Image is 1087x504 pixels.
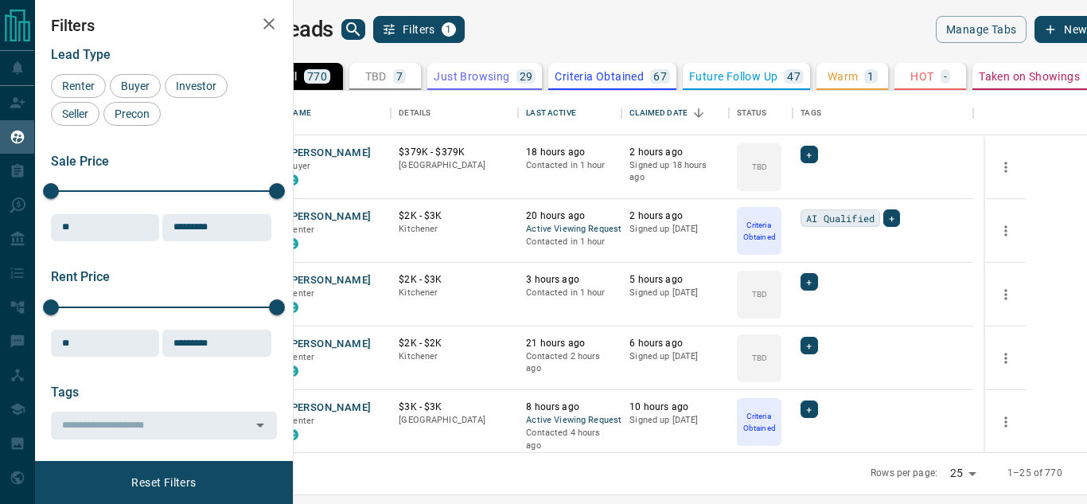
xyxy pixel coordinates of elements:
[752,161,767,173] p: TBD
[806,274,812,290] span: +
[979,71,1080,82] p: Taken on Showings
[115,80,155,92] span: Buyer
[443,24,454,35] span: 1
[889,210,894,226] span: +
[520,71,533,82] p: 29
[51,154,109,169] span: Sale Price
[51,269,110,284] span: Rent Price
[399,209,510,223] p: $2K - $3K
[801,400,817,418] div: +
[994,283,1018,307] button: more
[249,414,271,436] button: Open
[629,287,721,299] p: Signed up [DATE]
[526,236,614,248] p: Contacted in 1 hour
[653,71,667,82] p: 67
[56,107,94,120] span: Seller
[629,223,721,236] p: Signed up [DATE]
[170,80,222,92] span: Investor
[729,91,793,135] div: Status
[287,337,371,352] button: [PERSON_NAME]
[526,350,614,375] p: Contacted 2 hours ago
[793,91,973,135] div: Tags
[801,273,817,291] div: +
[399,159,510,172] p: [GEOGRAPHIC_DATA]
[287,273,371,288] button: [PERSON_NAME]
[434,71,509,82] p: Just Browsing
[752,288,767,300] p: TBD
[629,273,721,287] p: 5 hours ago
[287,352,314,362] span: Renter
[526,287,614,299] p: Contacted in 1 hour
[801,337,817,354] div: +
[752,352,767,364] p: TBD
[867,71,874,82] p: 1
[526,337,614,350] p: 21 hours ago
[526,146,614,159] p: 18 hours ago
[994,346,1018,370] button: more
[994,155,1018,179] button: more
[555,71,644,82] p: Criteria Obtained
[806,147,812,162] span: +
[526,91,575,135] div: Last Active
[629,337,721,350] p: 6 hours ago
[526,223,614,236] span: Active Viewing Request
[109,107,155,120] span: Precon
[399,91,431,135] div: Details
[629,159,721,184] p: Signed up 18 hours ago
[103,102,161,126] div: Precon
[910,71,933,82] p: HOT
[944,462,982,485] div: 25
[391,91,518,135] div: Details
[51,16,277,35] h2: Filters
[518,91,621,135] div: Last Active
[688,102,710,124] button: Sort
[287,209,371,225] button: [PERSON_NAME]
[994,410,1018,434] button: more
[51,74,106,98] div: Renter
[307,71,327,82] p: 770
[56,80,100,92] span: Renter
[341,19,365,40] button: search button
[1007,467,1062,480] p: 1–25 of 770
[287,161,310,171] span: Buyer
[121,469,206,496] button: Reset Filters
[365,71,387,82] p: TBD
[936,16,1027,43] button: Manage Tabs
[944,71,947,82] p: -
[629,209,721,223] p: 2 hours ago
[110,74,161,98] div: Buyer
[801,91,821,135] div: Tags
[806,401,812,417] span: +
[287,146,371,161] button: [PERSON_NAME]
[373,16,465,43] button: Filters1
[279,91,391,135] div: Name
[526,414,614,428] span: Active Viewing Request
[526,273,614,287] p: 3 hours ago
[399,287,510,299] p: Kitchener
[287,288,314,299] span: Renter
[871,467,937,480] p: Rows per page:
[994,219,1018,243] button: more
[287,91,311,135] div: Name
[399,400,510,414] p: $3K - $3K
[629,146,721,159] p: 2 hours ago
[629,414,721,427] p: Signed up [DATE]
[396,71,403,82] p: 7
[287,400,371,416] button: [PERSON_NAME]
[629,350,721,363] p: Signed up [DATE]
[287,416,314,426] span: Renter
[399,223,510,236] p: Kitchener
[629,400,721,414] p: 10 hours ago
[399,337,510,350] p: $2K - $2K
[526,159,614,172] p: Contacted in 1 hour
[883,209,900,227] div: +
[526,427,614,451] p: Contacted 4 hours ago
[629,91,688,135] div: Claimed Date
[738,410,780,434] p: Criteria Obtained
[787,71,801,82] p: 47
[738,219,780,243] p: Criteria Obtained
[526,209,614,223] p: 20 hours ago
[51,102,99,126] div: Seller
[806,338,812,354] span: +
[737,91,766,135] div: Status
